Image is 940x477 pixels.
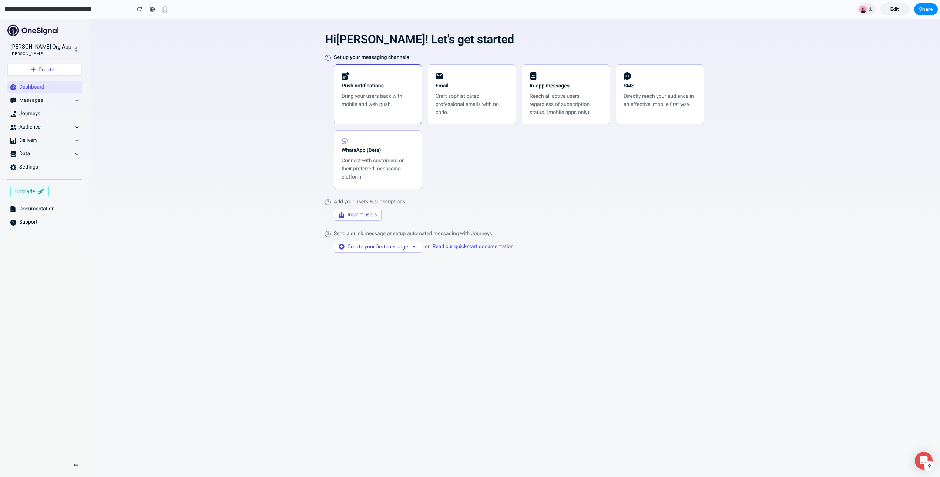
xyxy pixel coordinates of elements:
[522,46,610,106] div: In-app messagesReach all active users, regardless of subscription status. (mobile apps only)
[348,193,377,200] span: Import users
[624,64,634,70] strong: SMS
[11,25,71,31] span: [PERSON_NAME] Org App
[428,46,516,106] div: EmailCraft sophisticated professional emails with no code.
[325,36,331,42] div: 1
[334,213,514,234] div: Send a quick message or setup automated messaging with Journeys
[19,65,44,73] div: Dashboard
[880,3,910,15] a: Edit
[19,92,40,99] div: Journeys
[919,6,933,13] span: Share
[325,213,331,219] div: 3
[914,3,938,15] button: Share
[890,6,899,13] span: Edit
[19,119,72,126] div: Delivery
[11,33,44,38] span: [PERSON_NAME]
[10,167,49,179] button: Upgrade
[7,22,81,41] button: [PERSON_NAME] Org App[PERSON_NAME]
[342,74,414,90] p: Bring your users back with mobile and web push.
[342,138,414,163] p: Connect with customers on their preferred messaging platform.
[325,15,514,27] h1: Hi [PERSON_NAME] ! Let's get started
[616,46,704,106] div: SMSDirectly reach your audience in an effective, mobile-first way.
[19,79,72,86] div: Messages
[334,46,422,106] div: Push notificationsBring your users back with mobile and web push.
[425,226,430,231] span: or
[19,132,72,139] div: Data
[342,129,381,135] strong: WhatsApp (Beta)
[530,74,602,98] p: Reach all active users, regardless of subscription status. (mobile apps only)
[334,112,422,170] div: WhatsApp (Beta)Connect with customers on their preferred messaging platform.
[19,105,72,113] div: Audience
[530,64,570,70] strong: In-app messages
[7,45,81,57] button: Create...
[19,187,55,194] div: Documentation
[334,36,704,170] div: Set up your messaging channels
[436,74,508,98] p: Craft sophisticated professional emails with no code.
[19,145,38,153] div: Settings
[857,3,876,15] div: 1
[342,64,384,70] strong: Push notifications
[334,181,405,202] div: Add your users & subscriptions
[325,181,331,187] div: 2
[869,6,874,13] span: 1
[334,222,422,234] button: Create your first message
[15,170,35,176] span: Upgrade
[436,64,449,70] strong: Email
[19,200,37,208] div: Support
[433,225,514,231] span: Read our quickstart documentation
[624,74,696,90] p: Directly reach your audience in an effective, mobile-first way.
